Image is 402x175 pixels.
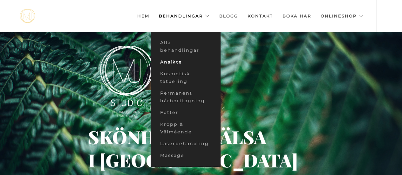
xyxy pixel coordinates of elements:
[151,107,221,118] a: Fötter
[151,56,221,68] a: Ansikte
[151,118,221,138] a: Kropp & Välmående
[20,9,35,23] img: mjstudio
[88,158,155,163] div: i [GEOGRAPHIC_DATA]
[88,134,232,139] div: Skönhet & hälsa
[20,9,35,23] a: mjstudio mjstudio mjstudio
[151,138,221,150] a: Laserbehandling
[151,37,221,56] a: Alla behandlingar
[151,150,221,161] a: Massage
[151,87,221,107] a: Permanent hårborttagning
[151,68,221,87] a: Kosmetisk tatuering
